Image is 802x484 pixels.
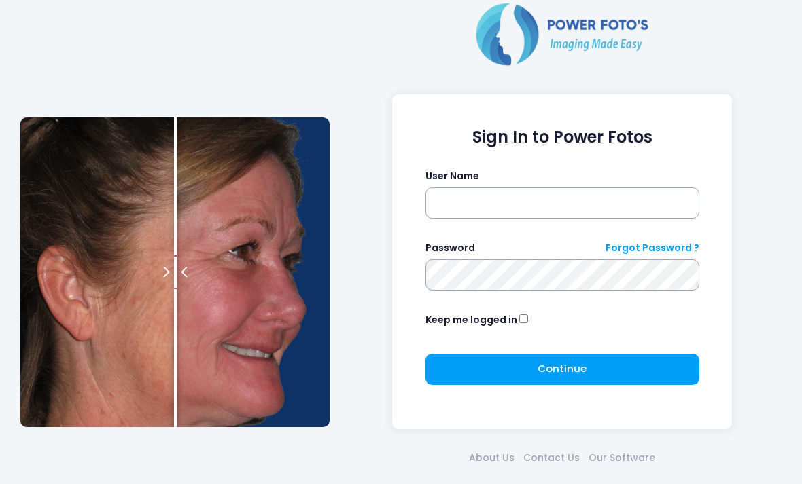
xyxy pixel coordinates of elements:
label: User Name [425,169,479,183]
a: Contact Us [519,451,585,465]
label: Password [425,241,475,255]
a: About Us [465,451,519,465]
h1: Sign In to Power Fotos [425,128,699,147]
a: Forgot Password ? [606,241,699,255]
label: Keep me logged in [425,313,517,327]
span: Continue [538,361,587,375]
a: Our Software [585,451,660,465]
button: Continue [425,354,699,385]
